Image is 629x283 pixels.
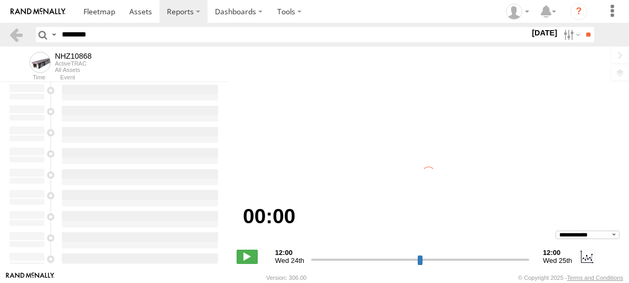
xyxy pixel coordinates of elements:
div: ActiveTRAC [55,60,92,67]
img: rand-logo.svg [11,8,65,15]
div: All Assets [55,67,92,73]
div: Zulema McIntosch [502,4,533,20]
a: Back to previous Page [8,27,24,42]
div: NHZ10868 - View Asset History [55,52,92,60]
span: Wed 25th [543,257,572,264]
a: Visit our Website [6,272,54,283]
strong: 12:00 [275,249,304,257]
div: Version: 306.00 [266,275,306,281]
div: © Copyright 2025 - [518,275,623,281]
i: ? [570,3,587,20]
label: [DATE] [530,27,559,39]
label: Play/Stop [237,250,258,263]
span: Wed 24th [275,257,304,264]
div: Event [60,75,228,80]
a: Terms and Conditions [567,275,623,281]
div: Time [8,75,45,80]
label: Search Filter Options [559,27,582,42]
label: Search Query [50,27,58,42]
strong: 12:00 [543,249,572,257]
